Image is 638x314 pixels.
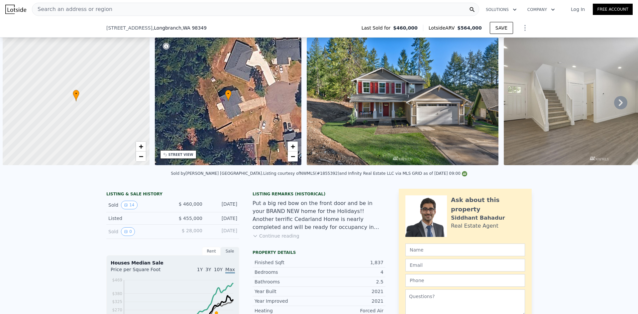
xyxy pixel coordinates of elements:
[255,307,319,314] div: Heating
[405,274,525,287] input: Phone
[225,91,232,97] span: •
[139,152,143,160] span: −
[108,215,167,222] div: Listed
[112,299,122,304] tspan: $325
[480,4,522,16] button: Solutions
[362,25,393,31] span: Last Sold for
[291,142,295,151] span: +
[73,90,79,101] div: •
[518,21,532,35] button: Show Options
[208,227,237,236] div: [DATE]
[319,278,383,285] div: 2.5
[255,259,319,266] div: Finished Sqft
[451,214,505,222] div: Siddhant Bahadur
[451,195,525,214] div: Ask about this property
[291,152,295,160] span: −
[522,4,560,16] button: Company
[179,216,202,221] span: $ 455,000
[112,278,122,282] tspan: $469
[288,142,298,152] a: Zoom in
[136,152,146,161] a: Zoom out
[179,201,202,207] span: $ 460,000
[593,4,633,15] a: Free Account
[112,291,122,296] tspan: $380
[111,266,173,277] div: Price per Square Foot
[108,201,167,209] div: Sold
[225,90,232,101] div: •
[405,259,525,271] input: Email
[319,259,383,266] div: 1,837
[457,25,482,31] span: $564,000
[393,25,418,31] span: $460,000
[319,298,383,304] div: 2021
[73,91,79,97] span: •
[255,278,319,285] div: Bathrooms
[139,142,143,151] span: +
[253,233,299,239] button: Continue reading
[319,288,383,295] div: 2021
[208,201,237,209] div: [DATE]
[221,247,239,256] div: Sale
[197,267,203,272] span: 1Y
[288,152,298,161] a: Zoom out
[405,244,525,256] input: Name
[171,171,263,176] div: Sold by [PERSON_NAME] [GEOGRAPHIC_DATA] .
[5,5,26,14] img: Lotside
[111,260,235,266] div: Houses Median Sale
[319,307,383,314] div: Forced Air
[214,267,223,272] span: 10Y
[263,171,467,176] div: Listing courtesy of NWMLS (#1855392) and Infinity Real Estate LLC via MLS GRID as of [DATE] 09:00
[253,191,385,197] div: Listing Remarks (Historical)
[429,25,457,31] span: Lotside ARV
[255,298,319,304] div: Year Improved
[225,267,235,273] span: Max
[106,25,153,31] span: [STREET_ADDRESS]
[563,6,593,13] a: Log In
[106,191,239,198] div: LISTING & SALE HISTORY
[136,142,146,152] a: Zoom in
[202,247,221,256] div: Rent
[32,5,112,13] span: Search an address or region
[490,22,513,34] button: SAVE
[253,199,385,231] div: Put a big red bow on the front door and be in your BRAND NEW home for the Holidays!! Another terr...
[121,227,135,236] button: View historical data
[307,38,498,165] img: Sale: 125547866 Parcel: 100701263
[205,267,211,272] span: 3Y
[462,171,467,176] img: NWMLS Logo
[121,201,137,209] button: View historical data
[168,152,193,157] div: STREET VIEW
[181,25,207,31] span: , WA 98349
[255,288,319,295] div: Year Built
[253,250,385,255] div: Property details
[208,215,237,222] div: [DATE]
[182,228,202,233] span: $ 28,000
[319,269,383,275] div: 4
[153,25,207,31] span: , Longbranch
[451,222,498,230] div: Real Estate Agent
[112,308,122,312] tspan: $270
[255,269,319,275] div: Bedrooms
[108,227,167,236] div: Sold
